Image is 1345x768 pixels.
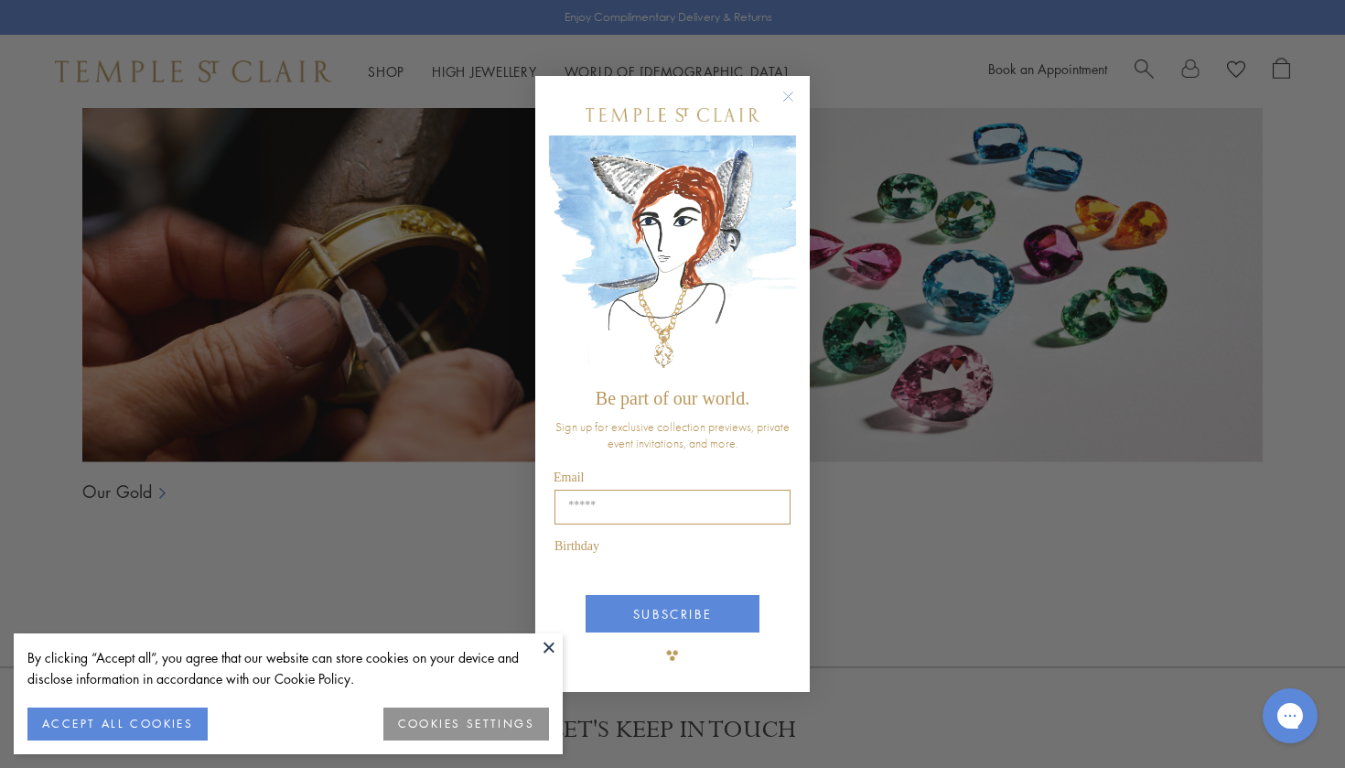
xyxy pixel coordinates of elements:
[554,490,791,525] input: Email
[554,471,584,484] span: Email
[786,94,809,117] button: Close dialog
[554,539,599,553] span: Birthday
[586,108,759,122] img: Temple St. Clair
[1254,682,1327,750] iframe: Gorgias live chat messenger
[586,595,759,633] button: SUBSCRIBE
[27,708,208,741] button: ACCEPT ALL COOKIES
[555,418,790,451] span: Sign up for exclusive collection previews, private event invitations, and more.
[654,637,691,674] img: TSC
[383,708,549,741] button: COOKIES SETTINGS
[549,135,796,380] img: c4a9eb12-d91a-4d4a-8ee0-386386f4f338.jpeg
[27,647,549,689] div: By clicking “Accept all”, you agree that our website can store cookies on your device and disclos...
[596,388,749,408] span: Be part of our world.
